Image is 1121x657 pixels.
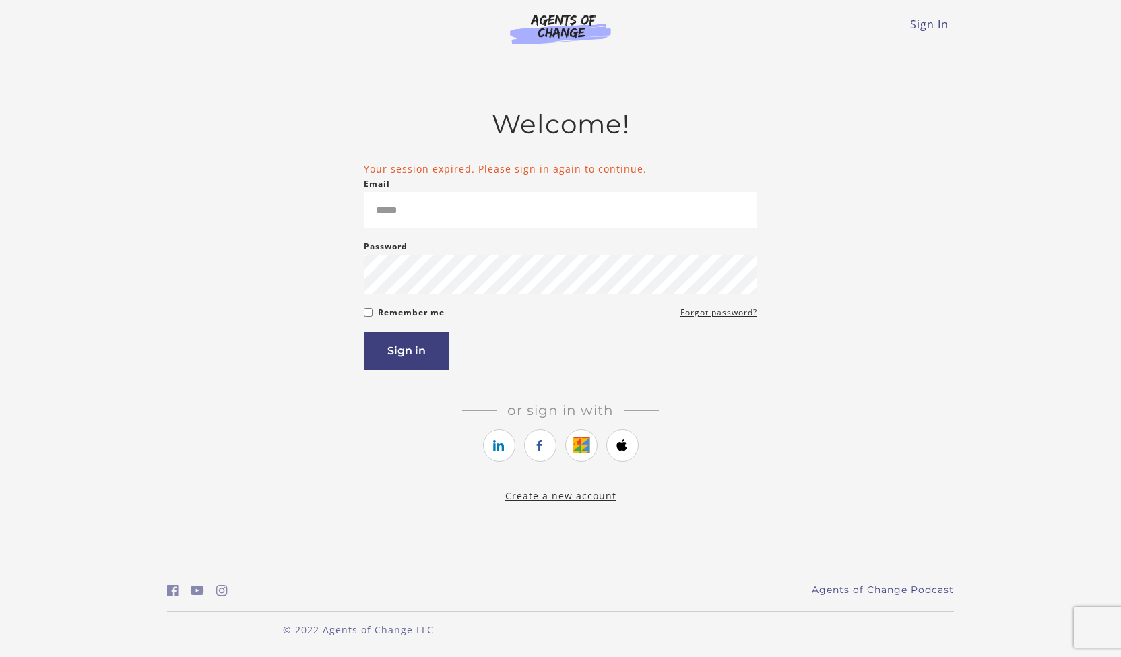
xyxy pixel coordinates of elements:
a: Create a new account [505,489,616,502]
a: https://courses.thinkific.com/users/auth/facebook?ss%5Breferral%5D=&ss%5Buser_return_to%5D=%2Fcou... [524,429,556,462]
a: Agents of Change Podcast [812,583,954,597]
li: Your session expired. Please sign in again to continue. [364,162,757,176]
a: https://courses.thinkific.com/users/auth/google?ss%5Breferral%5D=&ss%5Buser_return_to%5D=%2Fcours... [565,429,598,462]
span: Or sign in with [497,402,624,418]
label: Email [364,176,390,192]
a: https://courses.thinkific.com/users/auth/apple?ss%5Breferral%5D=&ss%5Buser_return_to%5D=%2Fcourse... [606,429,639,462]
h2: Welcome! [364,108,757,140]
a: https://www.youtube.com/c/AgentsofChangeTestPrepbyMeaganMitchell (Open in a new window) [191,581,204,600]
img: Agents of Change Logo [496,13,625,44]
a: https://courses.thinkific.com/users/auth/linkedin?ss%5Breferral%5D=&ss%5Buser_return_to%5D=%2Fcou... [483,429,515,462]
i: https://www.instagram.com/agentsofchangeprep/ (Open in a new window) [216,584,228,597]
label: Password [364,239,408,255]
button: Sign in [364,332,449,370]
a: https://www.instagram.com/agentsofchangeprep/ (Open in a new window) [216,581,228,600]
p: © 2022 Agents of Change LLC [167,623,550,637]
label: Remember me [378,305,445,321]
i: https://www.youtube.com/c/AgentsofChangeTestPrepbyMeaganMitchell (Open in a new window) [191,584,204,597]
a: Forgot password? [680,305,757,321]
i: https://www.facebook.com/groups/aswbtestprep (Open in a new window) [167,584,179,597]
a: Sign In [910,17,949,32]
a: https://www.facebook.com/groups/aswbtestprep (Open in a new window) [167,581,179,600]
